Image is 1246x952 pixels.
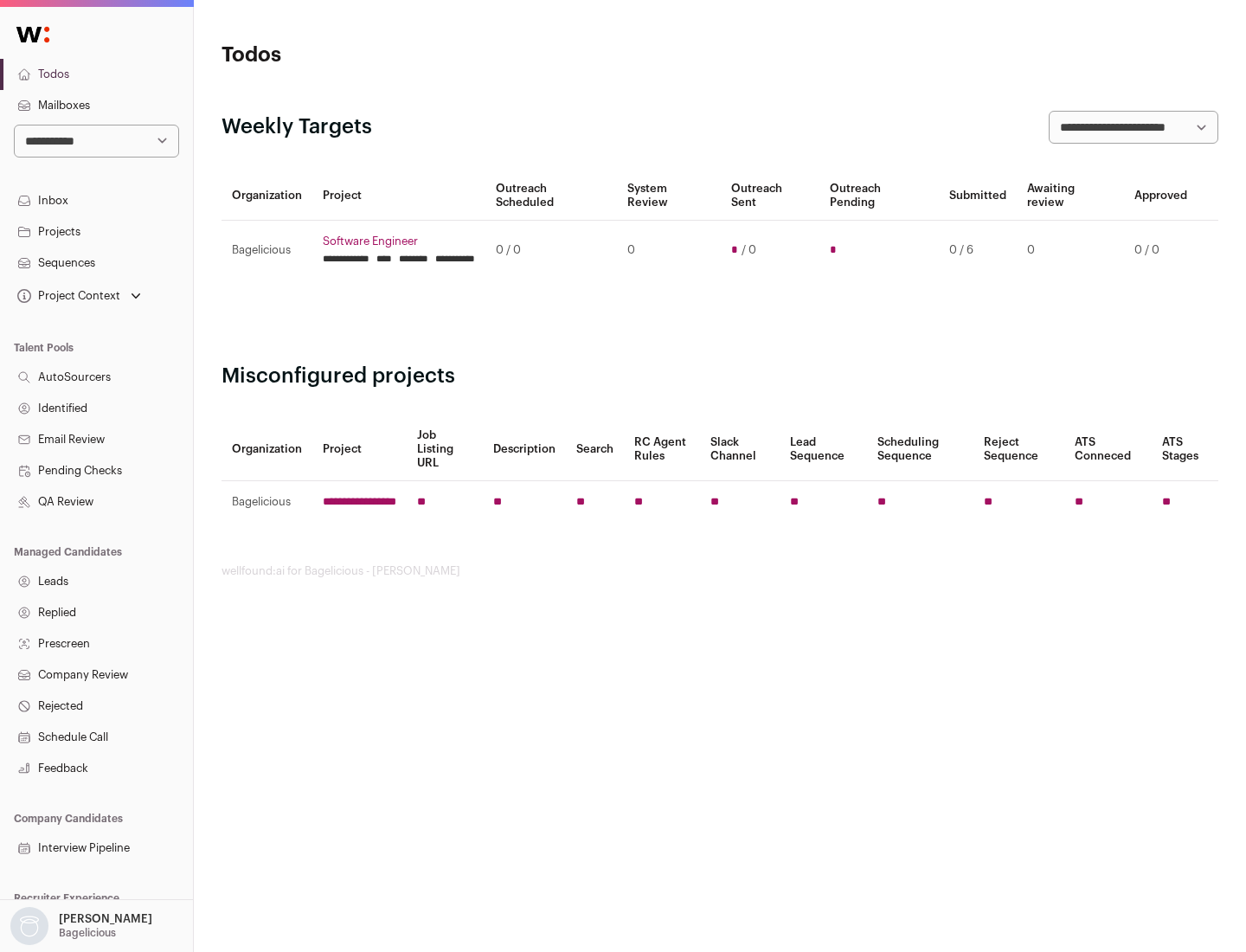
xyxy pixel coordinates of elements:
th: Outreach Pending [819,171,938,221]
button: Open dropdown [7,907,156,945]
img: nopic.png [10,907,48,945]
h1: Todos [222,42,554,69]
th: Project [312,418,407,481]
button: Open dropdown [14,284,145,308]
td: 0 / 0 [1124,221,1198,280]
th: Outreach Sent [721,171,820,221]
img: Wellfound [7,17,59,52]
td: 0 [617,221,720,280]
th: Project [312,171,485,221]
th: Scheduling Sequence [867,418,973,481]
th: Organization [222,171,312,221]
th: ATS Stages [1152,418,1218,481]
h2: Weekly Targets [222,113,372,141]
td: Bagelicious [222,221,312,280]
td: 0 / 0 [485,221,617,280]
th: ATS Conneced [1064,418,1151,481]
p: [PERSON_NAME] [59,912,152,926]
th: System Review [617,171,720,221]
th: RC Agent Rules [624,418,699,481]
th: Slack Channel [700,418,780,481]
a: Software Engineer [323,235,475,248]
th: Description [483,418,566,481]
th: Search [566,418,624,481]
th: Submitted [939,171,1017,221]
td: 0 / 6 [939,221,1017,280]
th: Reject Sequence [973,418,1065,481]
td: 0 [1017,221,1124,280]
p: Bagelicious [59,926,116,940]
th: Job Listing URL [407,418,483,481]
th: Organization [222,418,312,481]
div: Project Context [14,289,120,303]
th: Lead Sequence [780,418,867,481]
td: Bagelicious [222,481,312,524]
th: Awaiting review [1017,171,1124,221]
th: Outreach Scheduled [485,171,617,221]
th: Approved [1124,171,1198,221]
h2: Misconfigured projects [222,363,1218,390]
footer: wellfound:ai for Bagelicious - [PERSON_NAME] [222,564,1218,578]
span: / 0 [742,243,756,257]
